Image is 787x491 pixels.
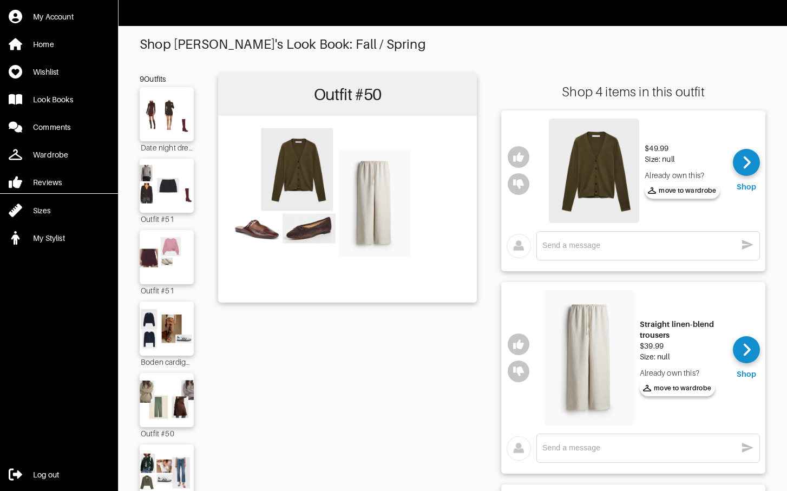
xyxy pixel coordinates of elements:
[224,79,471,110] h2: Outfit #50
[544,290,634,426] img: Straight linen-blend trousers
[733,149,760,192] a: Shop
[645,143,720,154] div: $49.99
[645,154,720,165] div: Size: null
[33,149,68,160] div: Wardrobe
[507,234,531,258] img: avatar
[737,369,756,379] div: Shop
[640,351,725,362] div: Size: null
[33,11,74,22] div: My Account
[140,356,194,368] div: Boden cardigan replacement
[733,336,760,379] a: Shop
[645,182,720,199] button: move to wardrobe
[640,341,725,351] div: $39.99
[501,84,765,100] div: Shop 4 items in this outfit
[136,235,198,279] img: Outfit Outfit #51
[33,177,62,188] div: Reviews
[136,378,198,422] img: Outfit Outfit #50
[33,205,50,216] div: Sizes
[33,39,54,50] div: Home
[648,186,717,195] span: move to wardrobe
[643,383,712,393] span: move to wardrobe
[140,141,194,153] div: Date night dress
[33,233,65,244] div: My Stylist
[136,93,198,136] img: Outfit Date night dress
[140,213,194,225] div: Outfit #51
[140,284,194,296] div: Outfit #51
[33,94,73,105] div: Look Books
[224,121,471,296] img: Outfit Outfit #50
[640,319,725,341] div: Straight linen-blend trousers
[33,469,59,480] div: Log out
[507,436,531,461] img: avatar
[140,37,765,52] div: Shop [PERSON_NAME]'s Look Book: Fall / Spring
[33,67,58,77] div: Wishlist
[140,427,194,439] div: Outfit #50
[640,380,715,396] button: move to wardrobe
[136,307,198,350] img: Outfit Boden cardigan replacement
[645,170,720,181] div: Already own this?
[33,122,70,133] div: Comments
[640,368,725,378] div: Already own this?
[140,74,194,84] div: 9 Outfits
[136,164,198,207] img: Outfit Outfit #51
[737,181,756,192] div: Shop
[549,119,639,223] img: YD82K6FmPTmQzKyfnTmzPGBt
